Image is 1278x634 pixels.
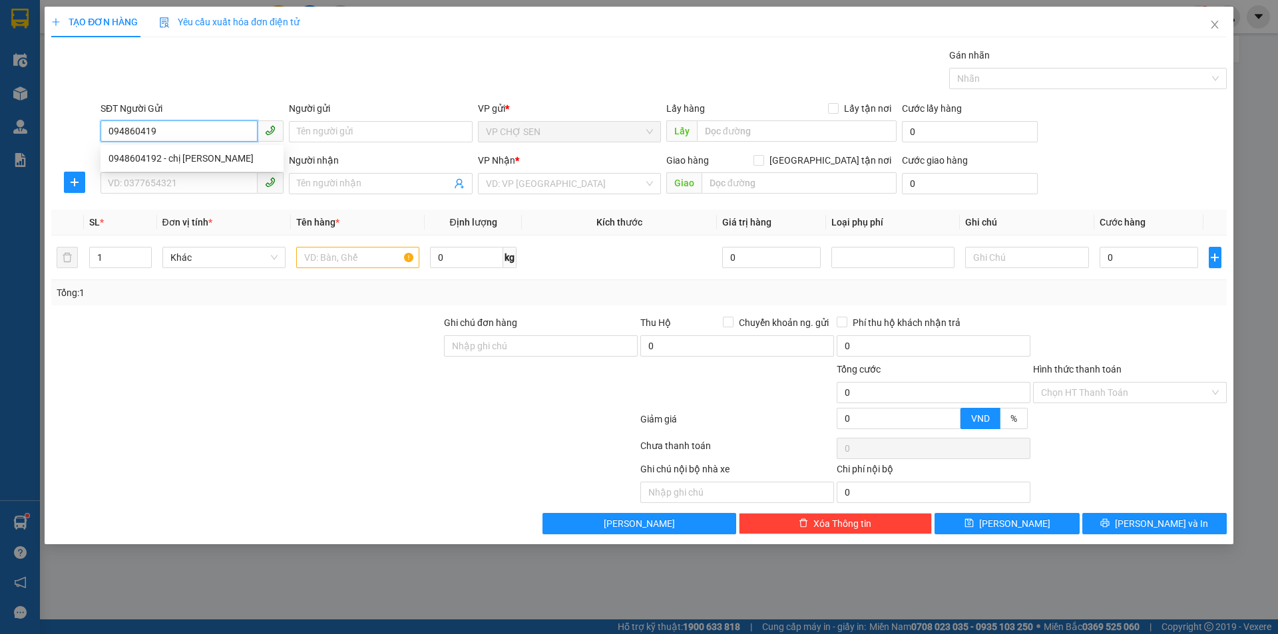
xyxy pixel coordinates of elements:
[296,247,419,268] input: VD: Bàn, Ghế
[478,155,515,166] span: VP Nhận
[971,413,990,424] span: VND
[902,173,1038,194] input: Cước giao hàng
[22,11,118,54] strong: CHUYỂN PHÁT NHANH AN PHÚ QUÝ
[1209,252,1221,263] span: plus
[837,364,881,375] span: Tổng cước
[739,513,933,534] button: deleteXóa Thông tin
[722,217,771,228] span: Giá trị hàng
[965,247,1088,268] input: Ghi Chú
[813,516,871,531] span: Xóa Thông tin
[666,155,709,166] span: Giao hàng
[449,217,497,228] span: Định lượng
[640,482,834,503] input: Nhập ghi chú
[722,247,821,268] input: 0
[265,125,276,136] span: phone
[101,101,284,116] div: SĐT Người Gửi
[162,217,212,228] span: Đơn vị tính
[89,217,100,228] span: SL
[949,50,990,61] label: Gán nhãn
[444,335,638,357] input: Ghi chú đơn hàng
[21,57,119,102] span: [GEOGRAPHIC_DATA], [GEOGRAPHIC_DATA] ↔ [GEOGRAPHIC_DATA]
[503,247,517,268] span: kg
[64,172,85,193] button: plus
[1209,247,1221,268] button: plus
[734,315,834,330] span: Chuyển khoản ng. gửi
[964,518,974,529] span: save
[108,151,276,166] div: 0948604192 - chị [PERSON_NAME]
[902,155,968,166] label: Cước giao hàng
[7,72,19,138] img: logo
[51,17,61,27] span: plus
[265,177,276,188] span: phone
[1100,217,1146,228] span: Cước hàng
[847,315,966,330] span: Phí thu hộ khách nhận trả
[837,462,1030,482] div: Chi phí nội bộ
[902,121,1038,142] input: Cước lấy hàng
[640,317,671,328] span: Thu Hộ
[639,438,835,462] div: Chưa thanh toán
[902,103,962,114] label: Cước lấy hàng
[799,518,808,529] span: delete
[289,101,472,116] div: Người gửi
[979,516,1050,531] span: [PERSON_NAME]
[486,122,653,142] span: VP CHỢ SEN
[1082,513,1227,534] button: printer[PERSON_NAME] và In
[764,153,897,168] span: [GEOGRAPHIC_DATA] tận nơi
[1115,516,1208,531] span: [PERSON_NAME] và In
[1209,19,1220,30] span: close
[444,317,517,328] label: Ghi chú đơn hàng
[596,217,642,228] span: Kích thước
[666,172,702,194] span: Giao
[697,120,897,142] input: Dọc đường
[57,247,78,268] button: delete
[1033,364,1122,375] label: Hình thức thanh toán
[604,516,675,531] span: [PERSON_NAME]
[935,513,1079,534] button: save[PERSON_NAME]
[960,210,1094,236] th: Ghi chú
[542,513,736,534] button: [PERSON_NAME]
[839,101,897,116] span: Lấy tận nơi
[478,101,661,116] div: VP gửi
[666,103,705,114] span: Lấy hàng
[826,210,960,236] th: Loại phụ phí
[1196,7,1233,44] button: Close
[666,120,697,142] span: Lấy
[159,17,300,27] span: Yêu cầu xuất hóa đơn điện tử
[57,285,493,300] div: Tổng: 1
[454,178,465,189] span: user-add
[65,177,85,188] span: plus
[296,217,339,228] span: Tên hàng
[1010,413,1017,424] span: %
[1100,518,1110,529] span: printer
[639,412,835,435] div: Giảm giá
[159,17,170,28] img: icon
[170,247,278,267] span: Khác
[51,17,138,27] span: TẠO ĐƠN HÀNG
[289,153,472,168] div: Người nhận
[101,148,284,169] div: 0948604192 - chị hằng
[640,462,834,482] div: Ghi chú nội bộ nhà xe
[702,172,897,194] input: Dọc đường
